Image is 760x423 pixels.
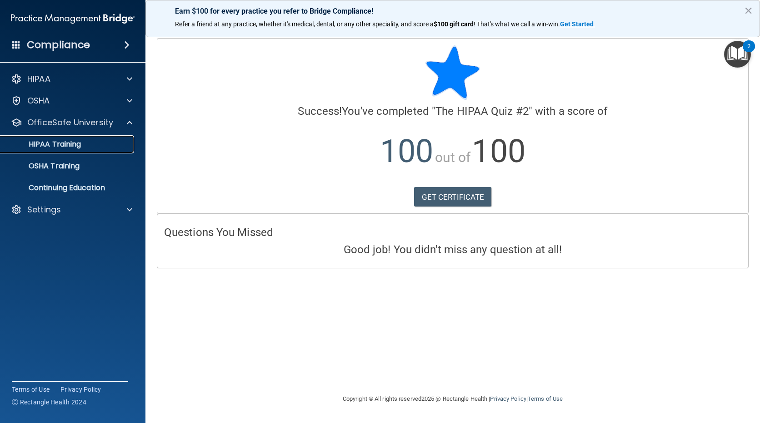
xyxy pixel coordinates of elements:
h4: Good job! You didn't miss any question at all! [164,244,741,256]
strong: Get Started [560,20,594,28]
span: 100 [380,133,433,170]
a: GET CERTIFICATE [414,187,492,207]
p: HIPAA Training [6,140,81,149]
a: Settings [11,204,132,215]
a: Privacy Policy [490,395,526,402]
a: OSHA [11,95,132,106]
h4: Compliance [27,39,90,51]
img: blue-star-rounded.9d042014.png [425,45,480,100]
a: Terms of Use [528,395,563,402]
span: 100 [472,133,525,170]
span: ! That's what we call a win-win. [474,20,560,28]
span: out of [435,149,471,165]
p: Earn $100 for every practice you refer to Bridge Compliance! [175,7,730,15]
span: Refer a friend at any practice, whether it's medical, dental, or any other speciality, and score a [175,20,434,28]
p: Continuing Education [6,183,130,192]
span: Ⓒ Rectangle Health 2024 [12,398,86,407]
h4: You've completed " " with a score of [164,105,741,117]
strong: $100 gift card [434,20,474,28]
a: Get Started [560,20,595,28]
p: HIPAA [27,74,50,84]
span: Success! [298,105,342,118]
a: HIPAA [11,74,132,84]
a: Privacy Policy [60,385,101,394]
a: Terms of Use [12,385,50,394]
div: 2 [747,46,750,58]
button: Close [744,3,753,18]
img: PMB logo [11,10,135,28]
p: Settings [27,204,61,215]
p: OfficeSafe University [27,117,113,128]
button: Open Resource Center, 2 new notifications [724,41,751,68]
a: OfficeSafe University [11,117,132,128]
div: Copyright © All rights reserved 2025 @ Rectangle Health | | [287,384,619,413]
span: The HIPAA Quiz #2 [435,105,529,118]
p: OSHA [27,95,50,106]
p: OSHA Training [6,162,80,171]
h4: Questions You Missed [164,226,741,238]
